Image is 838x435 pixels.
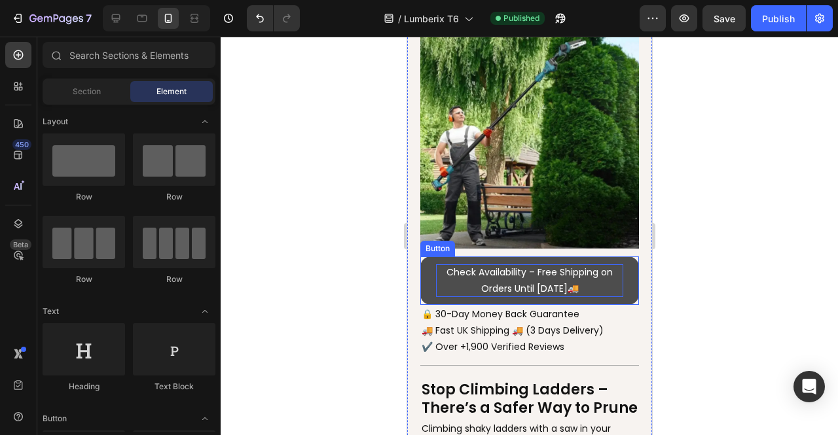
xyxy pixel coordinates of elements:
div: Button [16,206,45,218]
div: Row [43,191,125,203]
span: Section [73,86,101,97]
span: Toggle open [194,111,215,132]
p: 🚚 Fast UK Shipping 🚚 (3 Days Delivery) [14,286,230,302]
div: 450 [12,139,31,150]
span: Element [156,86,187,97]
div: Row [133,273,215,285]
p: 7 [86,10,92,26]
div: Text Block [133,381,215,392]
span: Toggle open [194,408,215,429]
div: Rich Text Editor. Editing area: main [29,228,216,260]
div: Undo/Redo [247,5,300,31]
button: Save [702,5,746,31]
div: Publish [762,12,795,26]
iframe: Design area [407,37,652,435]
p: 🔒 30-Day Money Back Guarantee [14,270,230,286]
span: / [398,12,401,26]
span: Published [503,12,539,24]
span: Save [714,13,735,24]
div: Row [43,273,125,285]
p: ✔️ Over +1,900 Verified Reviews [14,302,230,319]
div: Heading [43,381,125,392]
input: Search Sections & Elements [43,42,215,68]
p: Check Availability – Free Shipping on Orders Until [DATE]🚚 [29,228,216,260]
span: Lumberix T6 [404,12,459,26]
div: Open Intercom Messenger [793,371,825,402]
span: Layout [43,116,68,128]
button: Publish [751,5,806,31]
span: Button [43,413,67,425]
button: 7 [5,5,98,31]
h2: Stop Climbing Ladders – There’s a Safer Way to Prune [13,343,232,383]
a: Rich Text Editor. Editing area: main [13,220,232,268]
span: Toggle open [194,301,215,322]
div: Beta [10,239,31,250]
div: Row [133,191,215,203]
span: Text [43,305,59,317]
